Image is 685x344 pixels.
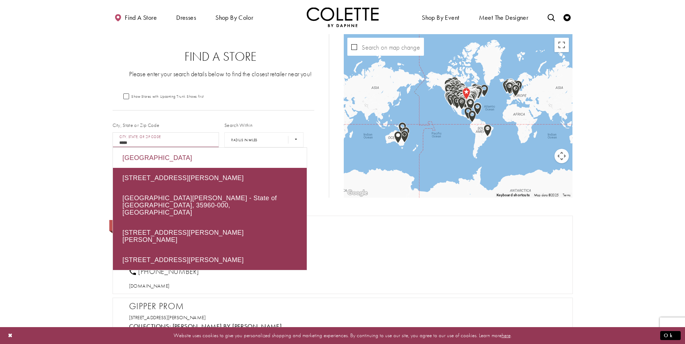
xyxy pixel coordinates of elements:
[174,7,198,27] span: Dresses
[113,121,160,129] label: City, State or Zip Code
[554,149,569,163] button: Map camera controls
[420,7,461,27] span: Shop By Event
[554,38,569,52] button: Toggle fullscreen view
[346,188,369,198] a: Open this area in Google Maps (opens a new window)
[113,132,219,147] input: City, State, or ZIP Code
[479,14,529,21] span: Meet the designer
[138,267,199,276] span: [PHONE_NUMBER]
[127,50,315,64] h2: Find a Store
[113,223,307,250] div: [STREET_ADDRESS][PERSON_NAME][PERSON_NAME]
[113,188,307,223] div: [GEOGRAPHIC_DATA][PERSON_NAME] - State of [GEOGRAPHIC_DATA], 35960-000, [GEOGRAPHIC_DATA]
[562,7,572,27] a: Check Wishlist
[224,132,303,147] select: Radius In Miles
[113,7,159,27] a: Find a store
[129,283,170,289] span: [DOMAIN_NAME]
[344,34,572,198] div: Map with store locations
[546,7,557,27] a: Toggle search
[129,301,563,312] h2: Gipper Prom
[129,314,206,321] a: Opens in new tab
[113,168,307,188] div: [STREET_ADDRESS][PERSON_NAME]
[125,14,157,21] span: Find a store
[113,250,307,270] div: [STREET_ADDRESS][PERSON_NAME]
[127,69,315,78] p: Please enter your search details below to find the closest retailer near you!
[660,331,681,340] button: Submit Dialog
[497,193,530,198] button: Keyboard shortcuts
[52,331,633,340] p: Website uses cookies to give you personalized shopping and marketing experiences. By continuing t...
[307,7,379,27] a: Visit Home Page
[563,193,571,197] a: Terms (opens in new tab)
[129,267,199,276] a: [PHONE_NUMBER]
[307,7,379,27] img: Colette by Daphne
[422,14,459,21] span: Shop By Event
[176,14,196,21] span: Dresses
[129,283,170,289] a: Opens in new tab
[224,121,252,129] label: Search Within
[502,332,511,339] a: here
[129,322,171,330] span: Collections:
[4,329,17,342] button: Close Dialog
[214,7,255,27] span: Shop by color
[534,193,558,197] span: Map data ©2025
[113,148,307,168] div: [GEOGRAPHIC_DATA]
[173,322,282,330] a: Visit Colette by Daphne page - Opens in new tab
[215,14,253,21] span: Shop by color
[129,235,563,246] h2: Amelishan Bridal
[346,188,369,198] img: Google
[477,7,530,27] a: Meet the designer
